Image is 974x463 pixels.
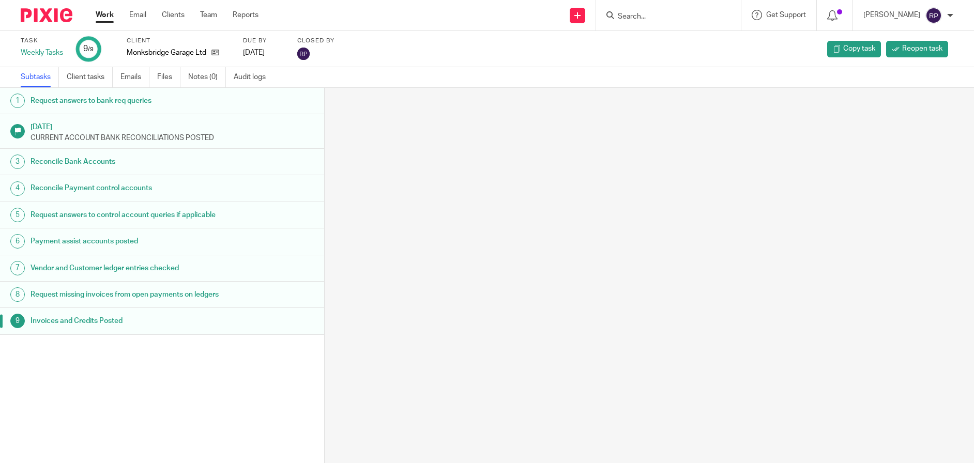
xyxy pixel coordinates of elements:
[10,314,25,328] div: 9
[10,155,25,169] div: 3
[10,234,25,249] div: 6
[31,93,220,109] h1: Request answers to bank req queries
[211,49,219,56] i: Open client page
[31,119,314,132] h1: [DATE]
[200,10,217,20] a: Team
[863,10,920,20] p: [PERSON_NAME]
[21,48,63,58] div: Weekly Tasks
[67,67,113,87] a: Client tasks
[127,37,230,45] label: Client
[88,47,94,52] small: /9
[21,67,59,87] a: Subtasks
[10,261,25,275] div: 7
[31,133,314,143] p: CURRENT ACCOUNT BANK RECONCILIATIONS POSTED
[233,10,258,20] a: Reports
[10,94,25,108] div: 1
[120,67,149,87] a: Emails
[31,154,220,169] h1: Reconcile Bank Accounts
[234,67,273,87] a: Audit logs
[297,37,334,45] label: Closed by
[10,287,25,302] div: 8
[21,8,72,22] img: Pixie
[31,260,220,276] h1: Vendor and Customer ledger entries checked
[129,10,146,20] a: Email
[127,48,206,58] p: Monksbridge Garage Ltd
[766,11,806,19] span: Get Support
[31,207,220,223] h1: Request answers to control account queries if applicable
[843,43,875,54] span: Copy task
[21,37,63,45] label: Task
[886,41,948,57] a: Reopen task
[10,208,25,222] div: 5
[31,313,220,329] h1: Invoices and Credits Posted
[617,12,710,22] input: Search
[83,43,94,55] div: 9
[827,41,881,57] a: Copy task
[10,181,25,196] div: 4
[925,7,942,24] img: svg%3E
[31,234,220,249] h1: Payment assist accounts posted
[31,180,220,196] h1: Reconcile Payment control accounts
[96,10,114,20] a: Work
[157,67,180,87] a: Files
[297,48,310,60] img: Rachel Purcell
[31,287,220,302] h1: Request missing invoices from open payments on ledgers
[188,67,226,87] a: Notes (0)
[902,43,942,54] span: Reopen task
[162,10,185,20] a: Clients
[243,48,284,58] div: [DATE]
[243,37,284,45] label: Due by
